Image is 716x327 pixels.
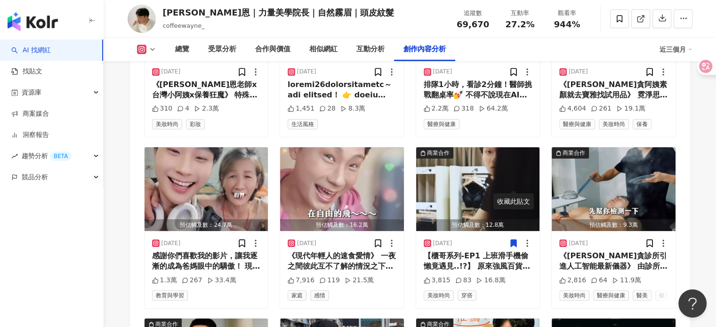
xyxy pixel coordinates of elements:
[633,119,652,129] span: 保養
[255,44,290,55] div: 合作與價值
[340,104,365,113] div: 8.3萬
[11,109,49,119] a: 商案媒合
[416,219,540,231] div: 預估觸及數：12.8萬
[612,276,641,285] div: 11.9萬
[424,119,459,129] span: 醫療與健康
[433,239,452,247] div: [DATE]
[194,104,219,113] div: 2.3萬
[175,44,189,55] div: 總覽
[208,44,236,55] div: 受眾分析
[288,119,318,129] span: 生活風格
[297,68,316,76] div: [DATE]
[424,290,454,301] span: 美妝時尚
[280,147,404,231] img: post-image
[616,104,645,113] div: 19.1萬
[22,167,48,188] span: 競品分析
[424,104,449,113] div: 2.2萬
[345,276,374,285] div: 21.5萬
[678,289,707,318] iframe: Help Scout Beacon - Open
[433,68,452,76] div: [DATE]
[476,276,505,285] div: 16.8萬
[161,239,181,247] div: [DATE]
[563,148,585,158] div: 商業合作
[177,104,189,113] div: 4
[593,290,629,301] span: 醫療與健康
[559,290,589,301] span: 美妝時尚
[319,276,340,285] div: 119
[22,82,41,103] span: 資源庫
[8,12,58,31] img: logo
[145,147,268,231] button: 預估觸及數：24.7萬
[479,104,508,113] div: 64.2萬
[288,104,314,113] div: 1,451
[152,276,177,285] div: 1.3萬
[549,8,585,18] div: 觀看率
[356,44,385,55] div: 互動分析
[22,145,72,167] span: 趨勢分析
[403,44,446,55] div: 創作內容分析
[427,148,450,158] div: 商業合作
[309,44,338,55] div: 相似網紅
[152,80,261,101] div: 《[PERSON_NAME]恩老師x台灣小阿姨x保養狂魔》 特殊美容後的臉：比玻璃心還脆弱💔 這時候還敢亂擦防曬？= 等著翻車 🚗 請擦這罐 Dr.May 專業隔離清爽防曬乳 E美狂魔[PERS...
[660,42,692,57] div: 近三個月
[655,290,674,301] span: 保養
[552,219,676,231] div: 預估觸及數：9.3萬
[599,119,629,129] span: 美妝時尚
[455,8,491,18] div: 追蹤數
[182,276,202,285] div: 267
[319,104,336,113] div: 28
[288,251,396,272] div: 《現代年輕人的速食愛情》 一夜之間彼此互不了解的情況之下閃婚！！？？ 被阿姨果斷送離，愛還是需要琢磨的 可以找到心之所向彼此的靈魂伴侶最重要 ⭐️PS有人真的是夜店認識交往的嗎？？？想了解 #[...
[453,104,474,113] div: 318
[288,276,314,285] div: 7,916
[416,147,540,231] img: post-image
[502,8,538,18] div: 互動率
[554,20,580,29] span: 944%
[416,147,540,231] button: 商業合作預估觸及數：12.8萬
[11,153,18,160] span: rise
[633,290,652,301] span: 醫美
[152,119,182,129] span: 美妝時尚
[569,68,588,76] div: [DATE]
[552,147,676,231] button: 商業合作預估觸及數：9.3萬
[559,80,668,101] div: 《[PERSON_NAME]貪阿姨素顏就去寶雅找試用品》 霓淨思｜再生奇蹟抗老系列 內含三重外泌體、PDRN、超氧化歧酶 達到煥新 x 賦活 x 防護，重拾澎彈亮肌 前導精露 — 高效浸潤 加乘...
[505,20,534,29] span: 27.2%
[288,80,396,101] div: loremi26dolorsitametc～adi elitsed！ 👉 doeiu 5528/4/62（t）& 7/24（i）85:74-77:41 👉 ut：labore @etdolore...
[152,104,173,113] div: 310
[455,276,472,285] div: 83
[493,193,534,209] div: 收藏此貼文
[161,68,181,76] div: [DATE]
[280,147,404,231] button: 預估觸及數：16.2萬
[280,219,404,231] div: 預估觸及數：16.2萬
[145,147,268,231] img: post-image
[163,22,205,29] span: coffeewayne_
[310,290,329,301] span: 感情
[424,251,532,272] div: 【櫃哥系列-EP1 上班滑手機偷懶竟遇見..!?】 原來強風百貨集團的[PERSON_NAME]也愛 𝟤𝟦𝗁𝗋𝗌內衣，少奶奶很識貨還挑獨霸款!! 高級混紡布料穿上去柔軟舒適貼合 並且長時間輕盈包...
[288,290,306,301] span: 家庭
[569,239,588,247] div: [DATE]
[207,276,236,285] div: 33.4萬
[457,19,489,29] span: 69,670
[591,104,611,113] div: 261
[50,152,72,161] div: BETA
[559,251,668,272] div: 《[PERSON_NAME]貪診所引進人工智能最新儀器》 由診所櫃檯阿姨親自馬殺雞服務， 但掛號費的部分始終是個謎🤫 我自己本身就是敏弱肌又愛做醫美， 但其實穩定的膚況其實超簡單！ 請挑牛爾am...
[186,119,205,129] span: 彩妝
[559,104,586,113] div: 4,604
[424,80,532,101] div: 排隊1小時，看診2分鐘！醫師挑戰翻桌率💅 不得不說現在AI運用得宜，醫療系統會更棒！ 大家要好好愛惜醫生喔❤️ 給醫生親一個😘 #搞笑 #櫃檯診所 #[PERSON_NAME]貪阿姨 #演戲
[424,276,451,285] div: 3,815
[559,119,595,129] span: 醫療與健康
[128,5,156,33] img: KOL Avatar
[458,290,476,301] span: 穿搭
[11,130,49,140] a: 洞察報告
[297,239,316,247] div: [DATE]
[591,276,607,285] div: 64
[552,147,676,231] img: post-image
[152,251,261,272] div: 感謝你們喜歡我的影片，讓我逐漸的成為爸媽眼中的驕傲！ 現在透過自己寫劇本、創作影片，一步步實踐我的演藝夢想， 往後你們陪著我一起經歷我搞笑、難過、快樂的任何時刻❤️ 高中我讀影視科大學、北漂讀演...
[11,67,42,76] a: 找貼文
[163,7,394,18] div: [PERSON_NAME]恩｜力量美學院長｜自然霧眉｜頭皮紋髮
[11,46,51,55] a: searchAI 找網紅
[559,276,586,285] div: 2,816
[145,219,268,231] div: 預估觸及數：24.7萬
[152,290,188,301] span: 教育與學習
